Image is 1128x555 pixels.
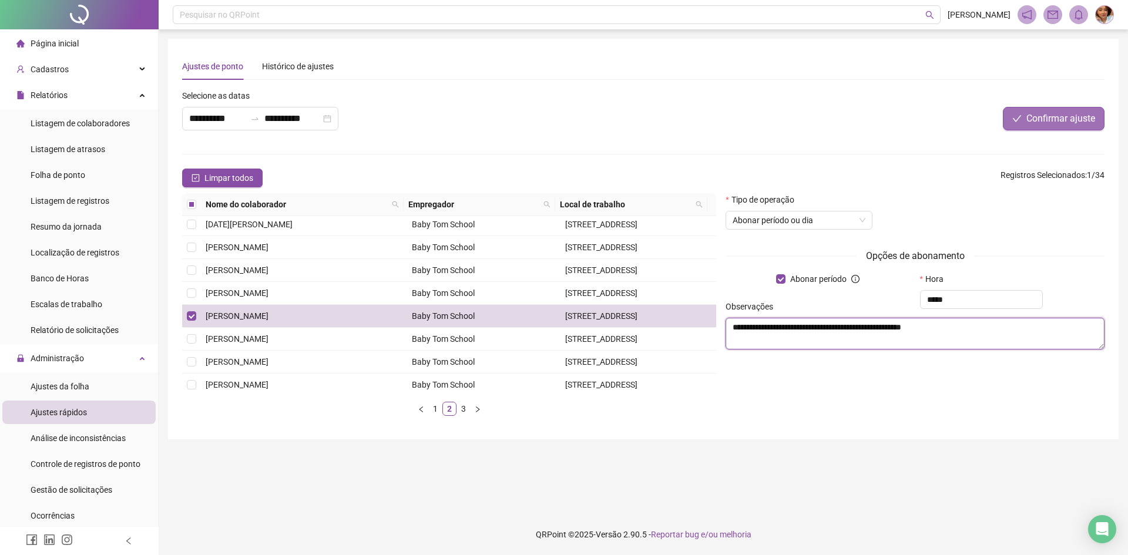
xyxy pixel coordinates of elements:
[412,288,475,298] span: Baby Tom School
[206,198,387,211] span: Nome do colaborador
[412,243,475,252] span: Baby Tom School
[857,248,974,263] span: Opções de abonamento
[1073,9,1084,20] span: bell
[16,91,25,99] span: file
[565,380,637,389] span: [STREET_ADDRESS]
[412,220,475,229] span: Baby Tom School
[733,211,865,229] span: Abonar período ou dia
[920,273,951,285] label: Hora
[948,8,1010,21] span: [PERSON_NAME]
[443,402,456,415] a: 2
[418,406,425,413] span: left
[414,402,428,416] li: Página anterior
[31,274,89,283] span: Banco de Horas
[31,65,69,74] span: Cadastros
[31,170,85,180] span: Folha de ponto
[471,402,485,416] li: Próxima página
[1003,107,1104,130] button: Confirmar ajuste
[474,406,481,413] span: right
[182,169,263,187] button: Limpar todos
[565,243,637,252] span: [STREET_ADDRESS]
[412,265,475,275] span: Baby Tom School
[456,402,471,416] li: 3
[1022,9,1032,20] span: notification
[31,90,68,100] span: Relatórios
[31,144,105,154] span: Listagem de atrasos
[785,273,851,285] span: Abonar período
[182,60,243,73] div: Ajustes de ponto
[390,196,401,213] span: search
[206,220,293,229] span: [DATE][PERSON_NAME]
[408,198,539,211] span: Empregador
[414,402,428,416] button: left
[565,288,637,298] span: [STREET_ADDRESS]
[693,196,705,213] span: search
[596,530,622,539] span: Versão
[31,408,87,417] span: Ajustes rápidos
[31,433,126,443] span: Análise de inconsistências
[565,357,637,366] span: [STREET_ADDRESS]
[206,380,268,389] span: [PERSON_NAME]
[182,89,257,102] label: Selecione as datas
[471,402,485,416] button: right
[1048,9,1058,20] span: mail
[31,382,89,391] span: Ajustes da folha
[565,311,637,321] span: [STREET_ADDRESS]
[696,201,703,208] span: search
[206,288,268,298] span: [PERSON_NAME]
[31,300,102,309] span: Escalas de trabalho
[442,402,456,416] li: 2
[26,534,38,546] span: facebook
[565,334,637,344] span: [STREET_ADDRESS]
[31,39,79,48] span: Página inicial
[541,196,553,213] span: search
[412,334,475,344] span: Baby Tom School
[31,248,119,257] span: Localização de registros
[651,530,751,539] span: Reportar bug e/ou melhoria
[726,300,781,313] label: Observações
[31,459,140,469] span: Controle de registros de ponto
[1001,170,1085,180] span: Registros Selecionados
[726,193,801,206] label: Tipo de operação
[543,201,550,208] span: search
[31,485,112,495] span: Gestão de solicitações
[457,402,470,415] a: 3
[925,11,934,19] span: search
[125,537,133,545] span: left
[204,171,253,184] span: Limpar todos
[192,174,200,182] span: check-square
[428,402,442,416] li: 1
[565,265,637,275] span: [STREET_ADDRESS]
[31,196,109,206] span: Listagem de registros
[1012,114,1022,123] span: check
[31,222,102,231] span: Resumo da jornada
[206,243,268,252] span: [PERSON_NAME]
[565,220,637,229] span: [STREET_ADDRESS]
[250,114,260,123] span: swap-right
[31,511,75,520] span: Ocorrências
[429,402,442,415] a: 1
[262,60,334,73] div: Histórico de ajustes
[560,198,691,211] span: Local de trabalho
[43,534,55,546] span: linkedin
[1088,515,1116,543] div: Open Intercom Messenger
[206,265,268,275] span: [PERSON_NAME]
[31,325,119,335] span: Relatório de solicitações
[392,201,399,208] span: search
[206,311,268,321] span: [PERSON_NAME]
[206,334,268,344] span: [PERSON_NAME]
[159,514,1128,555] footer: QRPoint © 2025 - 2.90.5 -
[31,119,130,128] span: Listagem de colaboradores
[16,65,25,73] span: user-add
[250,114,260,123] span: to
[16,354,25,362] span: lock
[1001,169,1104,187] span: : 1 / 34
[851,275,860,283] span: info-circle
[31,354,84,363] span: Administração
[412,311,475,321] span: Baby Tom School
[61,534,73,546] span: instagram
[1096,6,1113,23] img: 81251
[412,380,475,389] span: Baby Tom School
[16,39,25,48] span: home
[206,357,268,366] span: [PERSON_NAME]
